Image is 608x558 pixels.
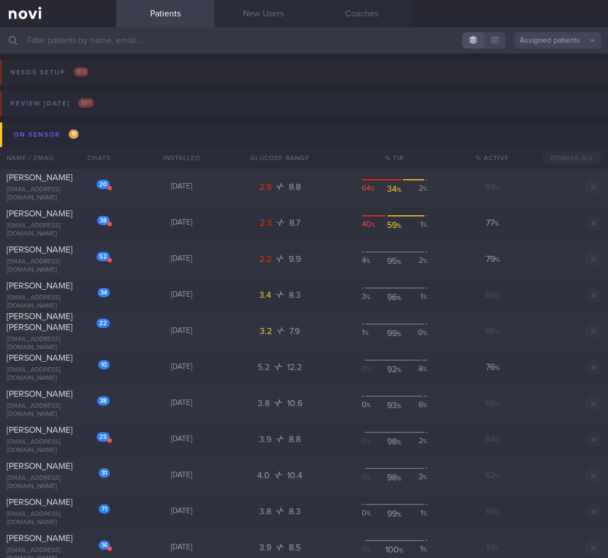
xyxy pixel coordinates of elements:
span: 9.9 [289,255,301,263]
div: 1 [407,220,427,231]
div: 10 [98,360,110,369]
sub: % [495,509,500,516]
span: [PERSON_NAME] [7,281,73,290]
div: 34 [98,288,110,297]
sub: % [397,223,402,230]
div: 1 [407,544,427,555]
span: 10.4 [287,471,302,480]
span: [PERSON_NAME] [7,426,73,434]
span: 12.2 [287,363,302,372]
span: 8.3 [289,507,301,516]
span: 5.2 [258,363,272,372]
span: 103 [74,67,88,77]
sub: % [367,547,371,553]
div: 66 [460,326,526,337]
div: 38 [97,216,110,225]
div: [EMAIL_ADDRESS][DOMAIN_NAME] [7,510,110,527]
div: [EMAIL_ADDRESS][DOMAIN_NAME] [7,474,110,491]
sub: % [365,331,369,336]
div: 38 [97,396,110,406]
div: 31 [99,468,110,478]
div: Glucose Range [231,147,329,169]
span: 3.9 [259,543,273,552]
span: [PERSON_NAME] [7,209,73,218]
sub: % [367,475,371,480]
div: 40 [362,220,382,231]
div: 6 [407,400,427,411]
div: 4 [362,256,382,267]
sub: % [399,548,404,554]
sub: % [423,259,427,264]
div: 2 [407,436,427,447]
sub: % [423,295,427,300]
div: [DATE] [133,326,231,336]
div: 98 [384,436,404,447]
span: [PERSON_NAME] [7,462,73,471]
div: [DATE] [133,434,231,444]
div: 96 [384,292,404,303]
div: 77 [460,218,526,228]
span: 8.5 [289,543,301,552]
div: [EMAIL_ADDRESS][DOMAIN_NAME] [7,294,110,310]
div: 95 [384,256,404,267]
sub: % [371,222,375,228]
div: 8 [407,364,427,375]
div: [EMAIL_ADDRESS][DOMAIN_NAME] [7,336,110,352]
sub: % [423,511,427,516]
div: 0 [362,544,382,555]
span: 2.3 [260,219,274,227]
div: % Active [460,147,526,169]
sub: % [494,221,499,227]
sub: % [495,257,500,263]
div: 93 [384,400,404,411]
div: [DATE] [133,507,231,516]
div: 99 [384,328,404,339]
div: [DATE] [133,543,231,553]
div: 100 [384,544,404,555]
div: 1 [407,292,427,303]
sub: % [423,186,427,192]
sub: % [397,403,402,410]
button: Dismiss All [543,151,601,165]
div: Review [DATE] [8,96,97,111]
sub: % [366,295,371,300]
div: Needs setup [8,65,91,80]
span: 3.2 [260,327,274,336]
span: 4.0 [257,471,272,480]
sub: % [367,511,371,516]
span: 2.2 [259,255,273,263]
span: 10.6 [287,399,302,408]
div: 0 [407,328,427,339]
div: 0 [362,364,382,375]
sub: % [495,329,500,336]
button: Assigned patients [514,32,601,49]
div: On sensor [11,127,81,142]
div: 14 [99,541,110,550]
sub: % [371,186,375,192]
div: 71 [99,504,110,514]
div: [EMAIL_ADDRESS][DOMAIN_NAME] [7,366,110,383]
span: 8.7 [289,219,300,227]
div: 79 [460,254,526,265]
div: 62 [460,470,526,481]
div: 59 [460,181,526,192]
span: [PERSON_NAME] [7,173,73,182]
div: [EMAIL_ADDRESS][DOMAIN_NAME] [7,438,110,455]
div: [EMAIL_ADDRESS][DOMAIN_NAME] [7,402,110,419]
div: [DATE] [133,182,231,192]
div: 69 [460,290,526,301]
span: 8.3 [289,291,301,299]
span: 3.9 [259,435,273,444]
div: 0 [362,508,382,519]
div: 64 [362,184,382,195]
div: 1 [407,508,427,519]
sub: % [423,331,427,336]
div: 52 [97,252,110,261]
div: 76 [460,362,526,373]
div: 20 [97,180,110,189]
span: 3.4 [259,291,273,299]
sub: % [495,365,500,372]
sub: % [423,367,427,372]
div: 0 [362,472,382,483]
sub: % [423,403,427,408]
